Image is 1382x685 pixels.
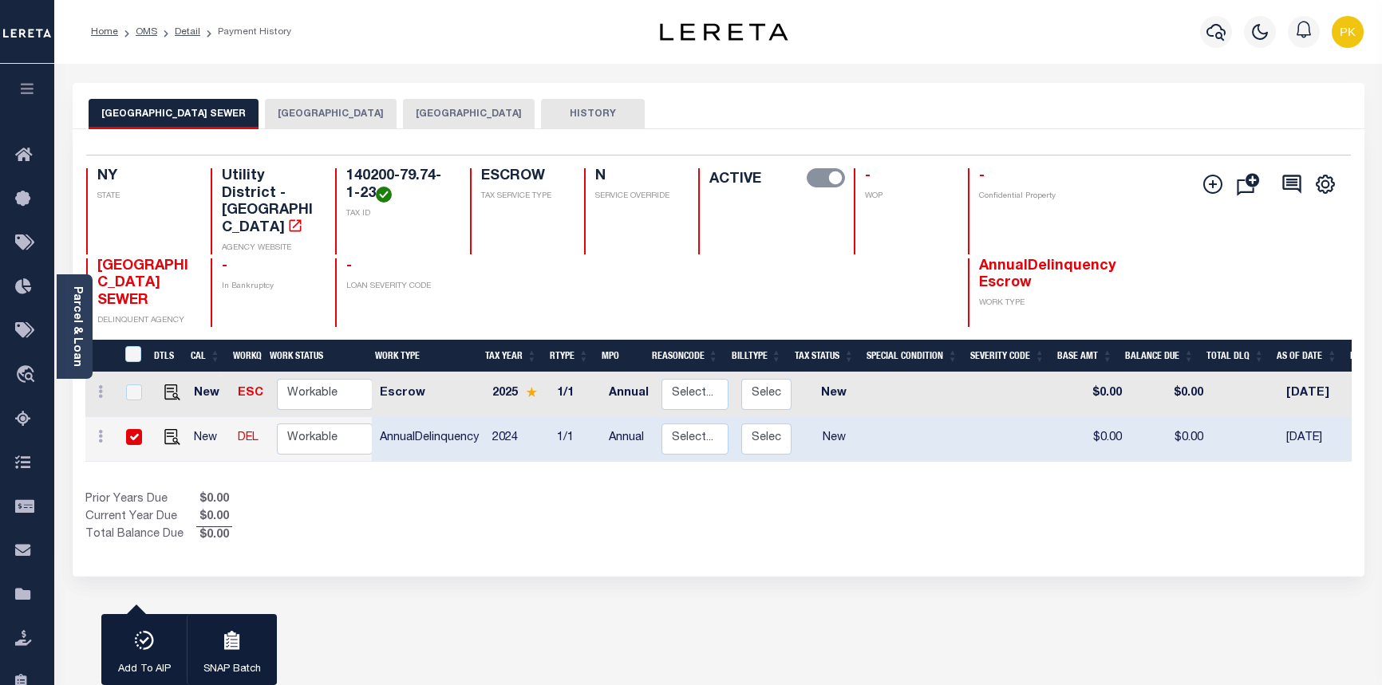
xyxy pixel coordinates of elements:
td: [DATE] [1280,417,1352,462]
td: New [798,372,870,417]
a: Home [91,27,118,37]
p: WORK TYPE [979,297,1073,309]
th: Work Status [263,340,372,372]
a: Detail [175,27,200,37]
td: New [188,417,231,462]
span: - [979,169,985,183]
th: Total DLQ: activate to sort column ascending [1200,340,1270,372]
button: [GEOGRAPHIC_DATA] [403,99,535,129]
h4: Utility District - [GEOGRAPHIC_DATA] [222,168,316,237]
th: DTLS [148,340,184,372]
button: [GEOGRAPHIC_DATA] [265,99,397,129]
th: Tax Year: activate to sort column ascending [479,340,543,372]
p: WOP [865,191,949,203]
th: Balance Due: activate to sort column ascending [1119,340,1200,372]
td: Total Balance Due [85,526,196,544]
p: Add To AIP [118,662,171,678]
th: RType: activate to sort column ascending [543,340,595,372]
h4: 140200-79.74-1-23 [346,168,451,203]
span: $0.00 [196,491,232,509]
td: 1/1 [551,417,602,462]
h4: N [595,168,679,186]
td: 2024 [486,417,551,462]
td: 2025 [486,372,551,417]
td: New [798,417,870,462]
th: WorkQ [227,340,263,372]
li: Payment History [200,25,291,39]
td: Escrow [373,372,486,417]
span: AnnualDelinquency Escrow [979,259,1116,291]
img: Star.svg [526,387,537,397]
button: [GEOGRAPHIC_DATA] SEWER [89,99,259,129]
th: MPO [595,340,646,372]
p: SNAP Batch [203,662,261,678]
a: DEL [238,432,259,443]
p: SERVICE OVERRIDE [595,191,679,203]
td: New [188,372,231,417]
td: Prior Years Due [85,491,196,509]
td: AnnualDelinquency [373,417,486,462]
p: TAX SERVICE TYPE [481,191,565,203]
th: Special Condition: activate to sort column ascending [860,340,964,372]
a: OMS [136,27,157,37]
td: Current Year Due [85,509,196,526]
td: 1/1 [551,372,602,417]
img: logo-dark.svg [660,23,788,41]
td: Annual [602,417,655,462]
span: - [346,259,352,274]
p: AGENCY WEBSITE [222,242,316,254]
td: Annual [602,372,655,417]
p: In Bankruptcy [222,281,316,293]
span: $0.00 [196,527,232,545]
span: - [222,259,227,274]
th: BillType: activate to sort column ascending [725,340,788,372]
th: Tax Status: activate to sort column ascending [788,340,861,372]
td: $0.00 [1060,417,1128,462]
th: &nbsp;&nbsp;&nbsp;&nbsp;&nbsp;&nbsp;&nbsp;&nbsp;&nbsp;&nbsp; [85,340,116,372]
th: Work Type [369,340,479,372]
label: ACTIVE [709,168,761,191]
button: HISTORY [541,99,645,129]
h4: NY [97,168,192,186]
th: Base Amt: activate to sort column ascending [1051,340,1119,372]
th: Severity Code: activate to sort column ascending [964,340,1051,372]
th: Docs [1344,340,1371,372]
td: $0.00 [1060,372,1128,417]
td: $0.00 [1128,417,1210,462]
i: travel_explore [15,365,41,386]
span: $0.00 [196,509,232,526]
h4: ESCROW [481,168,565,186]
p: STATE [97,191,192,203]
a: Parcel & Loan [71,286,82,367]
p: DELINQUENT AGENCY [97,315,192,327]
p: Confidential Property [979,191,1073,203]
p: LOAN SEVERITY CODE [346,281,451,293]
a: ESC [238,388,263,399]
span: - [865,169,871,183]
td: [DATE] [1280,372,1352,417]
th: CAL: activate to sort column ascending [184,340,227,372]
th: &nbsp; [116,340,148,372]
td: $0.00 [1128,372,1210,417]
th: ReasonCode: activate to sort column ascending [646,340,725,372]
p: TAX ID [346,208,451,220]
th: As of Date: activate to sort column ascending [1270,340,1344,372]
span: [GEOGRAPHIC_DATA] SEWER [97,259,188,308]
img: svg+xml;base64,PHN2ZyB4bWxucz0iaHR0cDovL3d3dy53My5vcmcvMjAwMC9zdmciIHBvaW50ZXItZXZlbnRzPSJub25lIi... [1332,16,1364,48]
